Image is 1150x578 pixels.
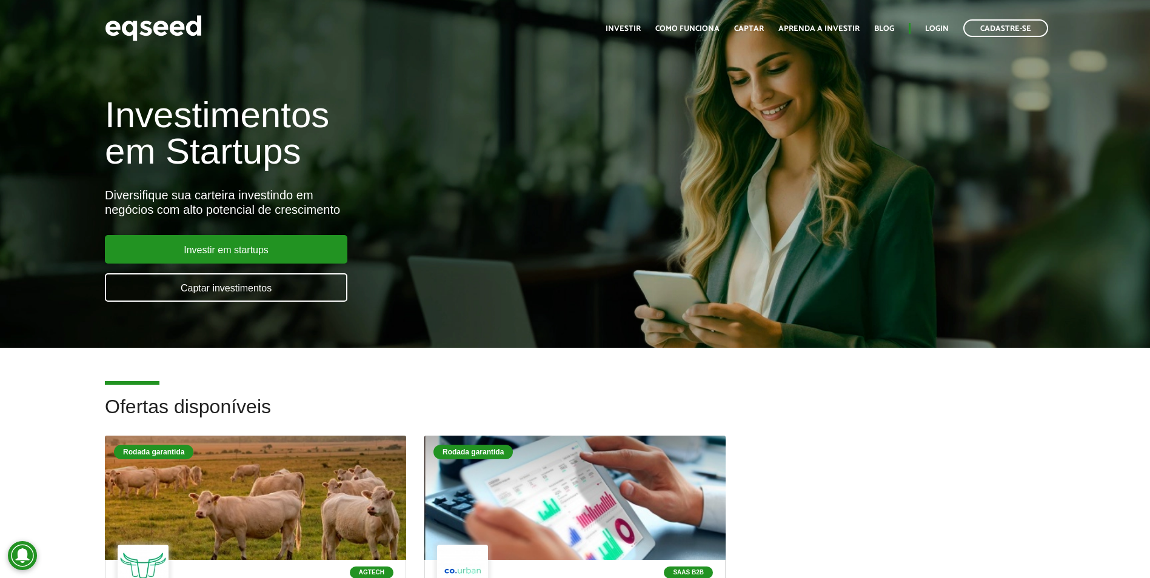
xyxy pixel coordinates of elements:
a: Como funciona [655,25,720,33]
a: Investir em startups [105,235,347,264]
h2: Ofertas disponíveis [105,396,1045,436]
a: Captar investimentos [105,273,347,302]
img: EqSeed [105,12,202,44]
div: Diversifique sua carteira investindo em negócios com alto potencial de crescimento [105,188,662,217]
a: Aprenda a investir [778,25,860,33]
h1: Investimentos em Startups [105,97,662,170]
a: Login [925,25,949,33]
a: Investir [606,25,641,33]
div: Rodada garantida [433,445,513,459]
div: Rodada garantida [114,445,193,459]
a: Blog [874,25,894,33]
a: Cadastre-se [963,19,1048,37]
a: Captar [734,25,764,33]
